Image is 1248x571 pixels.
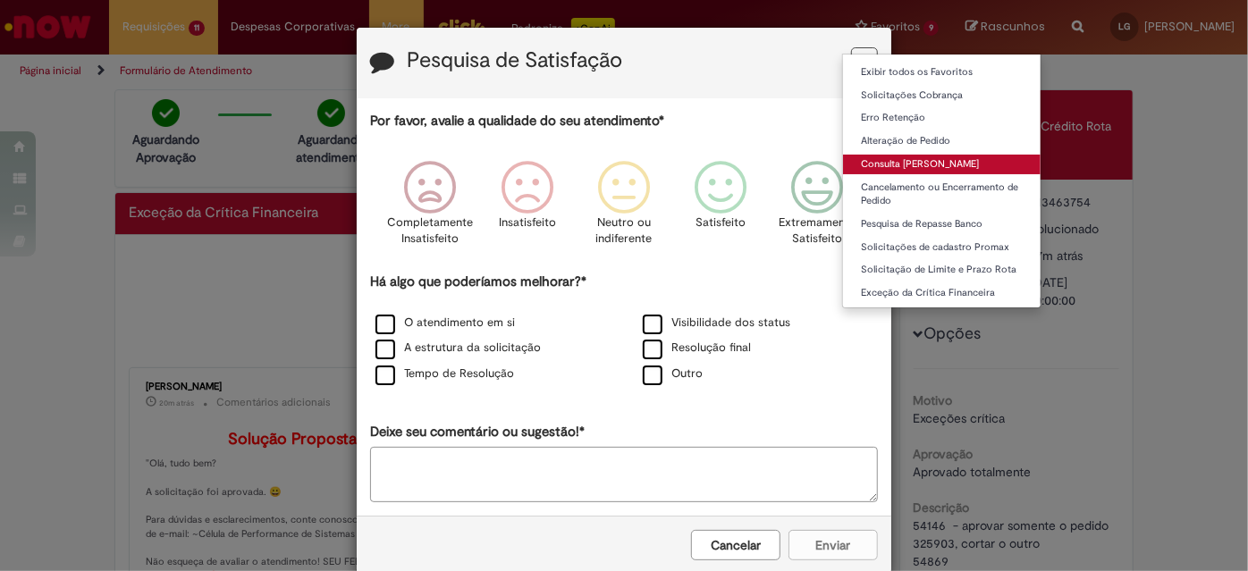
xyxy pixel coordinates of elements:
a: Erro Retenção [843,108,1041,128]
label: Visibilidade dos status [643,315,790,332]
div: Insatisfeito [482,147,573,270]
label: Outro [643,365,703,382]
label: Tempo de Resolução [375,365,514,382]
label: Resolução final [643,340,751,357]
label: Pesquisa de Satisfação [407,49,622,72]
div: Completamente Insatisfeito [384,147,476,270]
p: Satisfeito [696,214,746,231]
a: Solicitações Cobrança [843,86,1041,105]
p: Completamente Insatisfeito [388,214,474,248]
a: Pesquisa de Repasse Banco [843,214,1041,234]
p: Extremamente Satisfeito [779,214,856,248]
a: Exceção da Crítica Financeira [843,283,1041,303]
a: Cancelamento ou Encerramento de Pedido [843,178,1041,211]
a: Solicitação de Limite e Prazo Rota [843,260,1041,280]
div: Extremamente Satisfeito [772,147,863,270]
p: Neutro ou indiferente [592,214,656,248]
a: Exibir todos os Favoritos [843,63,1041,82]
label: Deixe seu comentário ou sugestão!* [370,423,585,441]
label: O atendimento em si [375,315,515,332]
p: Insatisfeito [499,214,556,231]
ul: Favoritos [842,54,1041,308]
div: Há algo que poderíamos melhorar?* [370,273,878,388]
a: Consulta [PERSON_NAME] [843,155,1041,174]
a: Solicitações de cadastro Promax [843,238,1041,257]
div: Satisfeito [675,147,766,270]
a: Alteração de Pedido [843,131,1041,151]
label: Por favor, avalie a qualidade do seu atendimento* [370,112,664,130]
div: Neutro ou indiferente [578,147,670,270]
label: A estrutura da solicitação [375,340,541,357]
button: Cancelar [691,530,780,560]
